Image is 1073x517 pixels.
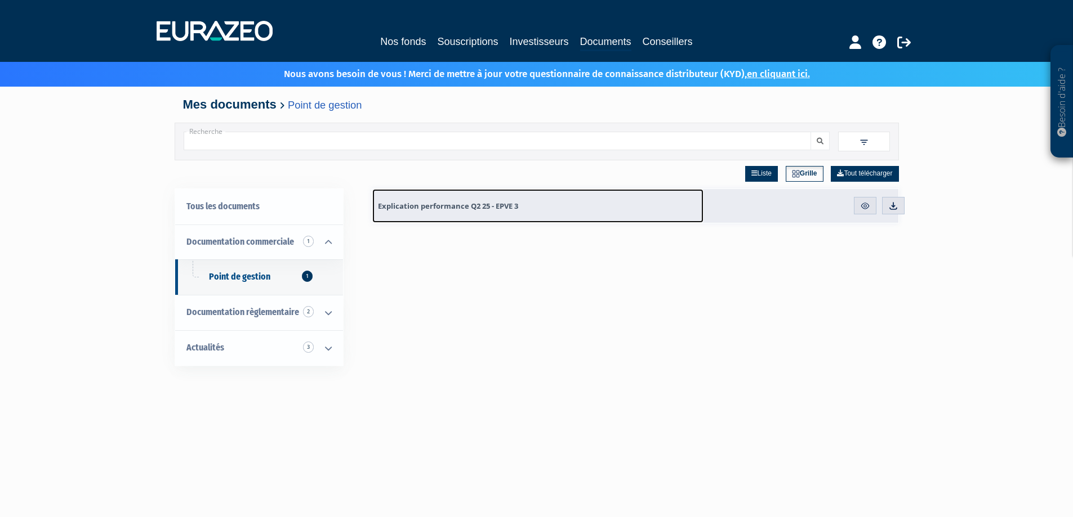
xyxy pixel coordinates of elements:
[175,224,343,260] a: Documentation commerciale 1
[175,295,343,330] a: Documentation règlementaire 2
[186,307,299,317] span: Documentation règlementaire
[378,201,518,211] span: Explication performance Q2 25 - EPVE 3
[183,98,891,111] h4: Mes documents
[303,236,314,247] span: 1
[831,166,898,182] a: Tout télécharger
[288,99,362,111] a: Point de gestion
[209,271,270,282] span: Point de gestion
[580,34,631,51] a: Documents
[745,166,778,182] a: Liste
[643,34,693,50] a: Conseillers
[186,342,224,353] span: Actualités
[859,137,869,147] img: filter.svg
[184,132,811,150] input: Recherche
[1056,51,1068,152] p: Besoin d'aide ?
[303,341,314,353] span: 3
[860,201,870,211] img: eye.svg
[792,170,800,178] img: grid.svg
[175,259,343,295] a: Point de gestion1
[786,166,823,182] a: Grille
[509,34,568,50] a: Investisseurs
[175,189,343,224] a: Tous les documents
[437,34,498,50] a: Souscriptions
[157,21,273,41] img: 1732889491-logotype_eurazeo_blanc_rvb.png
[303,306,314,317] span: 2
[186,236,294,247] span: Documentation commerciale
[747,68,810,80] a: en cliquant ici.
[251,65,810,81] p: Nous avons besoin de vous ! Merci de mettre à jour votre questionnaire de connaissance distribute...
[175,330,343,366] a: Actualités 3
[372,189,704,223] a: Explication performance Q2 25 - EPVE 3
[888,201,898,211] img: download.svg
[380,34,426,50] a: Nos fonds
[302,271,313,282] span: 1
